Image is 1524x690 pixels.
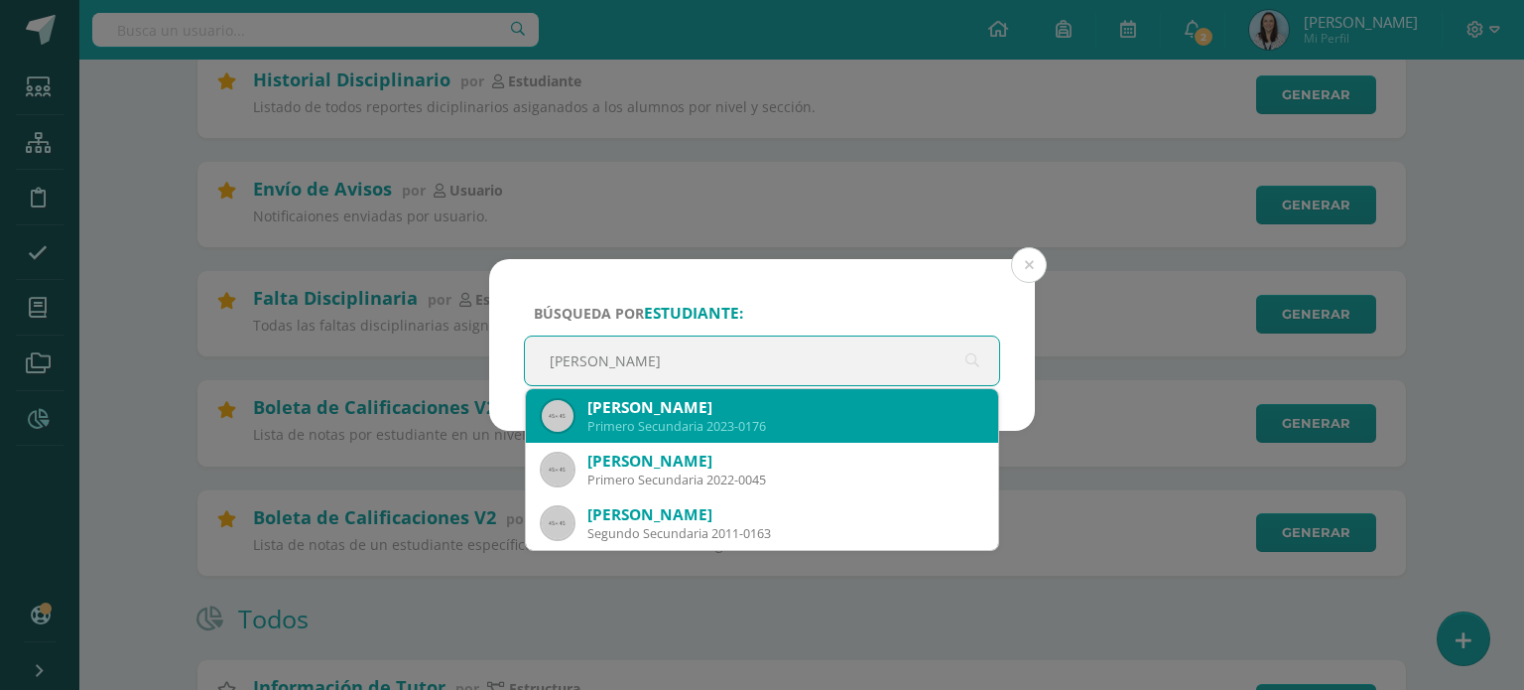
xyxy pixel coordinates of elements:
[644,303,743,324] strong: estudiante:
[587,418,982,435] div: Primero Secundaria 2023-0176
[542,400,573,432] img: 45x45
[525,337,999,385] input: ej. Nicholas Alekzander, etc.
[587,451,982,472] div: [PERSON_NAME]
[587,525,982,542] div: Segundo Secundaria 2011-0163
[587,472,982,488] div: Primero Secundaria 2022-0045
[542,454,573,485] img: 45x45
[587,504,982,525] div: [PERSON_NAME]
[534,304,743,323] span: Búsqueda por
[542,507,573,539] img: 45x45
[587,397,982,418] div: [PERSON_NAME]
[1011,247,1047,283] button: Close (Esc)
